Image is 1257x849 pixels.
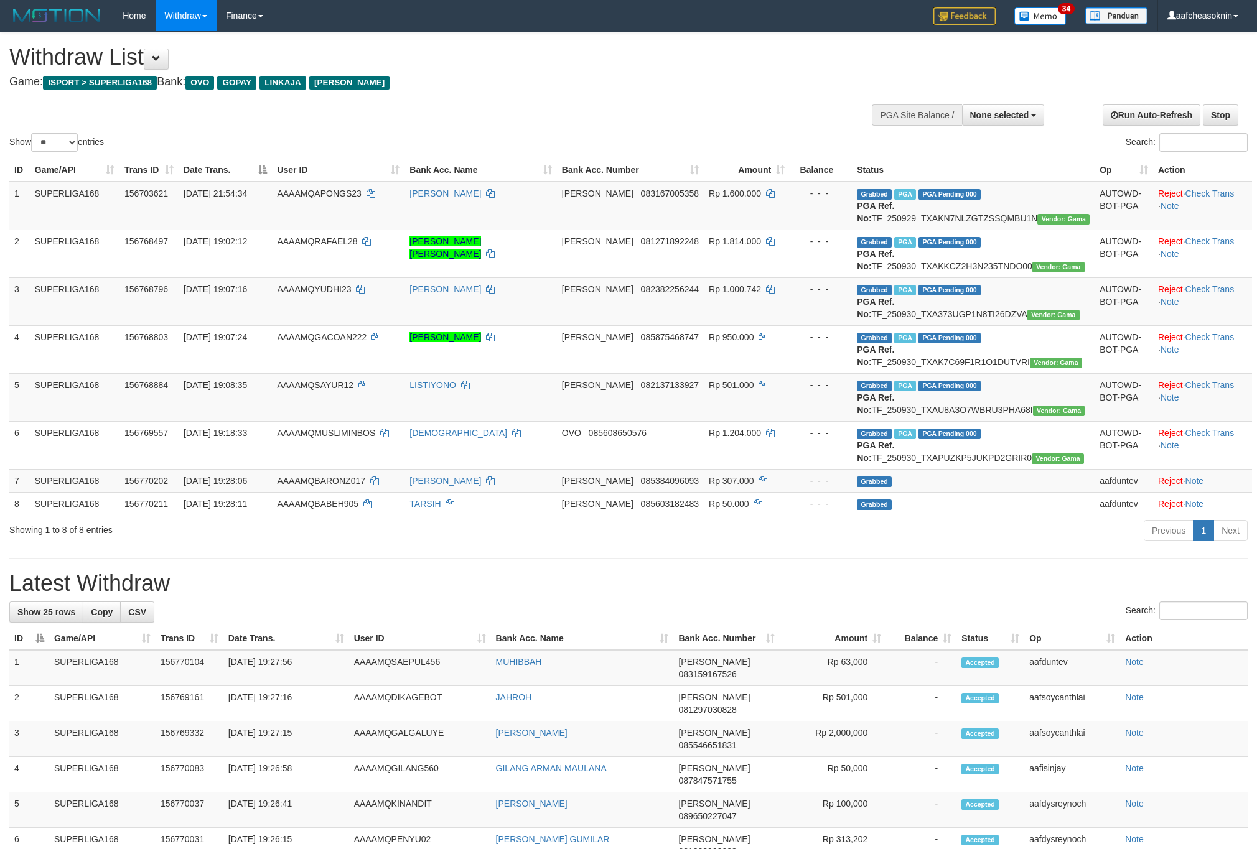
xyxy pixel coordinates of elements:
th: Amount: activate to sort column ascending [704,159,790,182]
span: Grabbed [857,429,892,439]
a: Note [1161,249,1179,259]
td: - [886,792,956,828]
th: Bank Acc. Number: activate to sort column ascending [557,159,704,182]
span: [DATE] 19:07:16 [184,284,247,294]
td: 6 [9,421,30,469]
th: Date Trans.: activate to sort column ascending [223,627,349,650]
a: Reject [1158,332,1183,342]
span: [DATE] 19:28:11 [184,499,247,509]
td: - [886,757,956,792]
th: Trans ID: activate to sort column ascending [156,627,223,650]
th: Balance: activate to sort column ascending [886,627,956,650]
td: aafisinjay [1024,757,1120,792]
a: Note [1185,476,1204,486]
td: AUTOWD-BOT-PGA [1095,325,1153,373]
td: SUPERLIGA168 [49,792,156,828]
td: 4 [9,325,30,373]
span: AAAAMQGACOAN222 [277,332,367,342]
a: Note [1125,728,1144,738]
span: AAAAMQBABEH905 [277,499,358,509]
span: AAAAMQAPONGS23 [277,188,361,198]
a: Note [1161,392,1179,402]
span: LINKAJA [259,76,306,90]
span: Copy 082137133927 to clipboard [641,380,699,390]
td: TF_250929_TXAKN7NLZGTZSSQMBU1N [852,182,1095,230]
span: Accepted [961,764,999,774]
a: Note [1161,345,1179,355]
a: MUHIBBAH [496,657,542,667]
span: Copy 083159167526 to clipboard [678,669,736,679]
span: [PERSON_NAME] [562,476,633,486]
th: Status [852,159,1095,182]
td: · · [1153,182,1252,230]
td: 156769332 [156,721,223,757]
td: 4 [9,757,49,792]
a: TARSIH [409,499,441,509]
td: 3 [9,721,49,757]
td: Rp 63,000 [780,650,886,686]
td: - [886,686,956,721]
span: PGA Pending [918,381,981,391]
h1: Latest Withdraw [9,571,1248,596]
td: · · [1153,325,1252,373]
th: Bank Acc. Name: activate to sort column ascending [491,627,674,650]
th: User ID: activate to sort column ascending [349,627,491,650]
div: - - - [795,498,847,510]
span: [PERSON_NAME] [678,657,750,667]
td: 156770037 [156,792,223,828]
div: - - - [795,427,847,439]
a: Check Trans [1185,332,1235,342]
a: [DEMOGRAPHIC_DATA] [409,428,507,438]
td: · [1153,469,1252,492]
td: Rp 50,000 [780,757,886,792]
span: [PERSON_NAME] [678,834,750,844]
span: [PERSON_NAME] [562,380,633,390]
td: 3 [9,277,30,325]
td: AUTOWD-BOT-PGA [1095,230,1153,277]
th: ID: activate to sort column descending [9,627,49,650]
span: PGA Pending [918,429,981,439]
span: Marked by aafsoumeymey [894,333,916,343]
span: Rp 307.000 [709,476,754,486]
td: 156770083 [156,757,223,792]
span: [PERSON_NAME] [678,728,750,738]
span: Grabbed [857,189,892,200]
a: Note [1161,440,1179,450]
span: Copy 085608650576 to clipboard [589,428,647,438]
td: aafduntev [1095,492,1153,515]
td: - [886,650,956,686]
span: [PERSON_NAME] [678,799,750,809]
span: Marked by aafsoycanthlai [894,429,916,439]
span: PGA Pending [918,237,981,248]
td: [DATE] 19:27:56 [223,650,349,686]
td: Rp 100,000 [780,792,886,828]
div: - - - [795,235,847,248]
span: None selected [970,110,1029,120]
td: SUPERLIGA168 [30,492,119,515]
td: · · [1153,373,1252,421]
img: Feedback.jpg [933,7,996,25]
a: Next [1213,520,1248,541]
a: Note [1125,834,1144,844]
span: Marked by aafsoumeymey [894,381,916,391]
td: [DATE] 19:26:58 [223,757,349,792]
span: Copy 081271892248 to clipboard [641,236,699,246]
td: SUPERLIGA168 [30,230,119,277]
span: GOPAY [217,76,256,90]
th: Op: activate to sort column ascending [1095,159,1153,182]
span: Copy 085384096093 to clipboard [641,476,699,486]
div: - - - [795,283,847,295]
span: [DATE] 19:08:35 [184,380,247,390]
input: Search: [1159,601,1248,620]
a: Copy [83,601,121,623]
th: Game/API: activate to sort column ascending [30,159,119,182]
a: Reject [1158,236,1183,246]
span: 156768796 [124,284,168,294]
span: Accepted [961,728,999,739]
td: aafduntev [1095,469,1153,492]
td: 8 [9,492,30,515]
td: SUPERLIGA168 [49,686,156,721]
span: Grabbed [857,285,892,295]
span: Copy 085875468747 to clipboard [641,332,699,342]
span: Marked by aafsoumeymey [894,237,916,248]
